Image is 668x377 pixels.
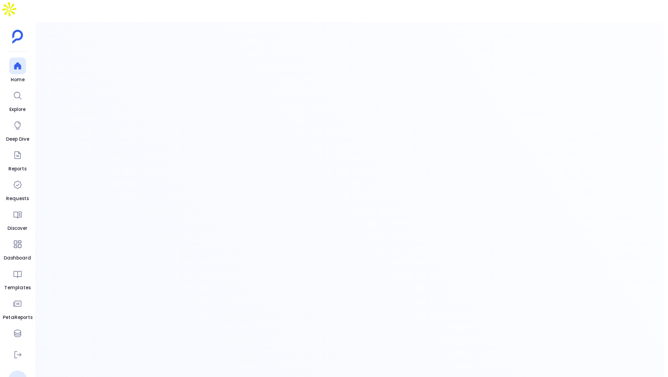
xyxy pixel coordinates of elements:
img: petavue logo [12,30,23,44]
span: Discover [7,225,27,232]
a: Discover [7,206,27,232]
span: Requests [6,195,29,202]
span: Deep Dive [6,136,29,143]
a: Deep Dive [6,117,29,143]
span: Dashboard [4,254,31,262]
a: Data Hub [6,325,29,351]
span: Explore [9,106,26,113]
span: PetaReports [3,314,32,321]
a: Explore [9,87,26,113]
span: Templates [4,284,31,292]
span: Reports [8,165,26,173]
span: Home [9,76,26,84]
a: Requests [6,176,29,202]
a: Templates [4,266,31,292]
a: PetaReports [3,295,32,321]
a: Home [9,58,26,84]
a: Reports [8,147,26,173]
a: Dashboard [4,236,31,262]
